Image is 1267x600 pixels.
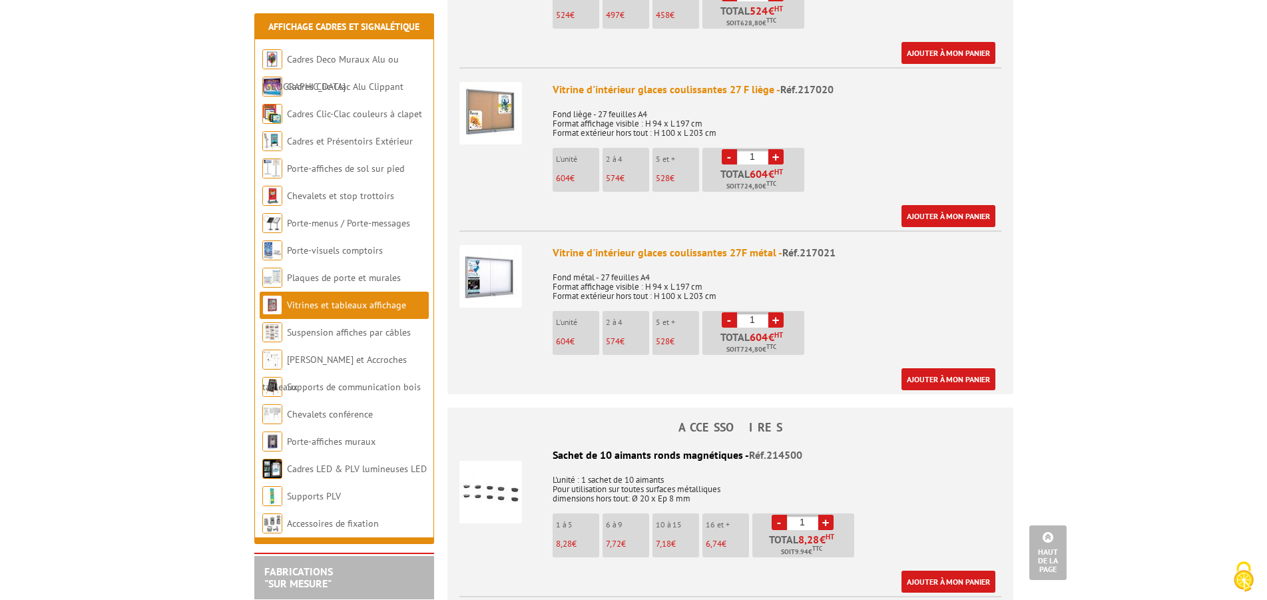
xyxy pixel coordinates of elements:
p: 2 à 4 [606,154,649,164]
a: Plaques de porte et murales [287,272,401,284]
p: Fond liège - 27 feuilles A4 Format affichage visible : H 94 x L 197 cm Format extérieur hors tout... [553,101,1001,138]
a: Porte-visuels comptoirs [287,244,383,256]
a: Cadres LED & PLV lumineuses LED [287,463,427,475]
p: € [656,539,699,549]
sup: TTC [766,343,776,350]
img: Porte-affiches de sol sur pied [262,158,282,178]
a: - [772,515,787,530]
p: Total [706,332,804,355]
img: Porte-visuels comptoirs [262,240,282,260]
span: 724,80 [740,344,762,355]
span: Réf.217021 [782,246,836,259]
span: 8,28 [556,538,572,549]
span: 724,80 [740,181,762,192]
p: L'unité [556,154,599,164]
span: 628,80 [740,18,762,29]
img: Plaques de porte et murales [262,268,282,288]
p: 5 et + [656,318,699,327]
a: Chevalets conférence [287,408,373,420]
img: Supports PLV [262,486,282,506]
a: Porte-affiches de sol sur pied [287,162,404,174]
span: 604 [556,172,570,184]
span: 7,18 [656,538,671,549]
span: Réf.214500 [749,448,802,461]
span: Soit € [726,18,776,29]
p: Total [706,5,804,29]
a: Suspension affiches par câbles [287,326,411,338]
p: € [606,11,649,20]
a: Affichage Cadres et Signalétique [268,21,419,33]
a: Accessoires de fixation [287,517,379,529]
a: Ajouter à mon panier [901,205,995,227]
h4: ACCESSOIRES [447,421,1013,434]
a: + [768,312,784,328]
p: € [606,539,649,549]
img: Porte-affiches muraux [262,432,282,451]
a: FABRICATIONS"Sur Mesure" [264,565,333,590]
span: € [798,534,834,545]
img: Cimaises et Accroches tableaux [262,350,282,370]
span: 8,28 [798,534,820,545]
sup: TTC [766,180,776,187]
img: Cadres Deco Muraux Alu ou Bois [262,49,282,69]
img: Porte-menus / Porte-messages [262,213,282,233]
p: € [556,337,599,346]
span: 574 [606,336,620,347]
p: Fond métal - 27 feuilles A4 Format affichage visible : H 94 x L 197 cm Format extérieur hors tout... [553,264,1001,301]
a: Supports de communication bois [287,381,421,393]
div: Sachet de 10 aimants ronds magnétiques - [459,448,1001,463]
span: 574 [606,172,620,184]
p: 6 à 9 [606,520,649,529]
a: Cadres et Présentoirs Extérieur [287,135,413,147]
p: Total [706,168,804,192]
div: Vitrine d'intérieur glaces coulissantes 27F métal - [553,245,1001,260]
span: 6,74 [706,538,722,549]
a: Cadres Clic-Clac couleurs à clapet [287,108,422,120]
sup: HT [774,4,783,13]
img: Cadres LED & PLV lumineuses LED [262,459,282,479]
img: Vitrine d'intérieur glaces coulissantes 27F métal [459,245,522,308]
p: € [706,539,749,549]
sup: TTC [766,17,776,24]
span: 604 [750,168,768,179]
p: € [556,539,599,549]
p: € [656,337,699,346]
sup: HT [826,532,834,541]
p: € [656,174,699,183]
p: Total [756,534,854,557]
a: Vitrines et tableaux affichage [287,299,406,311]
a: Supports PLV [287,490,341,502]
span: Soit € [781,547,822,557]
sup: TTC [812,545,822,552]
span: 497 [606,9,620,21]
a: - [722,149,737,164]
img: Suspension affiches par câbles [262,322,282,342]
span: € [768,332,774,342]
span: Réf.217020 [780,83,834,96]
sup: HT [774,330,783,340]
img: Cadres et Présentoirs Extérieur [262,131,282,151]
span: 604 [556,336,570,347]
a: Porte-affiches muraux [287,436,376,448]
a: Ajouter à mon panier [901,571,995,593]
a: Cadres Deco Muraux Alu ou [GEOGRAPHIC_DATA] [262,53,399,93]
p: € [656,11,699,20]
a: Porte-menus / Porte-messages [287,217,410,229]
p: 10 à 15 [656,520,699,529]
span: € [768,5,774,16]
p: € [606,174,649,183]
img: Cookies (fenêtre modale) [1227,560,1260,593]
p: 2 à 4 [606,318,649,327]
span: 604 [750,332,768,342]
span: 458 [656,9,670,21]
span: 528 [656,336,670,347]
span: Soit € [726,344,776,355]
span: € [768,168,774,179]
span: 524 [556,9,570,21]
p: 5 et + [656,154,699,164]
p: L'unité : 1 sachet de 10 aimants Pour utilisation sur toutes surfaces métalliques dimensions hors... [459,466,1001,503]
p: 1 à 5 [556,520,599,529]
button: Cookies (fenêtre modale) [1220,555,1267,600]
p: 16 et + [706,520,749,529]
img: Sachet de 10 aimants ronds magnétiques [459,461,522,523]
